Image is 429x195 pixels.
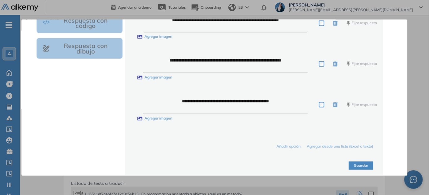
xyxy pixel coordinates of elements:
button: Fijar respuesta [347,20,377,26]
button: Añadir opción [277,143,301,149]
button: Respuesta con código [36,13,122,33]
label: Agregar imagen [138,34,172,39]
button: Respuesta con dibujo [36,38,122,59]
button: Guardar [349,162,373,170]
label: Agregar imagen [138,115,172,121]
button: Fijar respuesta [347,61,377,67]
button: Fijar respuesta [347,102,377,108]
label: Agregar imagen [138,75,172,81]
button: Agregar desde una lista (Excel o texto) [307,143,373,149]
